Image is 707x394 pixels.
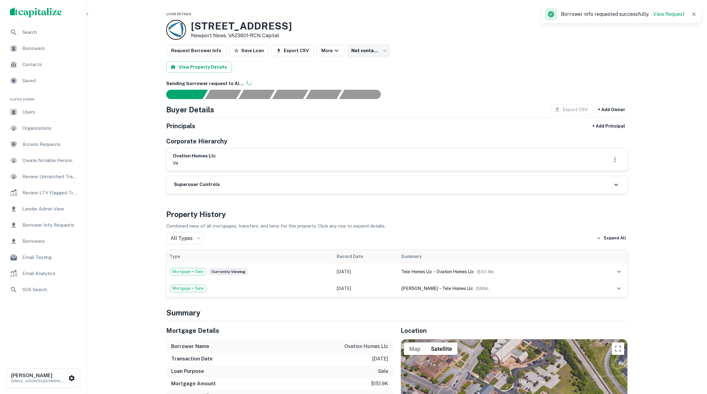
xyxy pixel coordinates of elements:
span: ($ 90k ) [476,286,488,291]
button: + Add Owner [595,104,628,115]
button: Show satellite imagery [426,342,457,355]
img: capitalize-logo.png [10,7,62,17]
button: Show street map [404,342,426,355]
a: Borrowers [5,234,82,249]
div: All Types [166,232,203,244]
a: Organizations [5,121,82,136]
a: Review LTV Flagged Transactions [5,185,82,200]
span: Users [22,108,78,116]
td: [DATE] [334,263,398,280]
div: Documents found, AI parsing details... [238,90,275,99]
a: Lender Admin View [5,202,82,216]
span: Email Analytics [22,270,78,277]
button: More [316,45,345,56]
span: Loan Details [166,12,191,16]
span: tele homes llc [401,269,432,274]
h6: Mortgage Amount [171,380,216,387]
div: Sending borrower request to AI... [159,90,205,99]
p: sale [378,368,388,375]
button: expand row [614,283,624,294]
div: Chat Widget [676,344,707,374]
span: Mortgage + Sale [170,269,206,275]
div: Your request is received and processing... [205,90,241,99]
p: ovation homes llc [345,343,388,350]
td: [DATE] [334,280,398,297]
div: → [401,285,591,292]
span: Borrowers [22,238,78,245]
span: Contacts [22,61,78,68]
span: [PERSON_NAME] [401,286,438,291]
a: Contacts [5,57,82,72]
a: SOS Search [5,282,82,297]
h4: Summary [166,307,628,318]
button: [PERSON_NAME][EMAIL_ADDRESS][DOMAIN_NAME] [6,369,80,388]
h3: [STREET_ADDRESS] [191,20,292,32]
h6: ovation homes llc [173,152,216,160]
h5: Corporate Hierarchy [166,137,227,146]
div: Create Notable Person [5,153,82,168]
h6: [PERSON_NAME] [11,373,67,378]
h6: Borrower Name [171,343,209,350]
a: Users [5,105,82,120]
th: Type [167,250,334,263]
p: $151.9k [371,380,388,387]
button: expand row [614,266,624,277]
a: Access Requests [5,137,82,152]
button: Export CSV [271,45,314,56]
div: Not contacted [348,45,389,57]
p: [DATE] [372,355,388,363]
span: Borrower Info Requests [22,221,78,229]
h6: Superuser Controls [174,181,220,188]
div: AI fulfillment process complete. [339,90,388,99]
span: Mortgage + Sale [170,285,206,292]
h4: Buyer Details [166,104,214,115]
button: + Add Principal [590,120,628,132]
a: Search [5,25,82,40]
span: Borrowers [22,45,78,52]
span: Lender Admin View [22,205,78,213]
th: Summary [398,250,594,263]
a: Saved [5,73,82,88]
span: Create Notable Person [22,157,78,164]
span: Organizations [22,125,78,132]
div: → [401,268,591,275]
p: Newport News, VA23601 • [191,32,292,39]
button: Request Borrower Info [166,45,226,56]
p: Combined view of all mortgages, transfers, and liens for this property. Click any row to expand d... [166,222,628,230]
a: Borrower Info Requests [5,218,82,233]
p: va [173,159,216,167]
li: Super Admin [5,89,82,105]
div: Email Testing [5,250,82,265]
div: Principals found, still searching for contact information. This may take time... [305,90,342,99]
div: Review Unmatched Transactions [5,169,82,184]
th: Record Date [334,250,398,263]
span: Saved [22,77,78,84]
span: Email Testing [22,254,78,261]
span: Currently viewing [209,268,248,275]
span: Access Requests [22,141,78,148]
h5: Principals [166,121,195,131]
h6: Transaction Date [171,355,213,363]
p: Borrower info requested successfully. [561,11,685,18]
h6: Loan Purpose [171,368,204,375]
button: Toggle fullscreen view [612,342,624,355]
h4: Property History [166,209,628,220]
h5: Location [401,326,628,335]
h6: Sending borrower request to AI... [166,80,628,87]
div: Borrowers [5,41,82,56]
span: ovation homes llc [437,269,474,274]
span: Search [22,29,78,36]
h5: Mortgage Details [166,326,393,335]
span: SOS Search [22,286,78,293]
